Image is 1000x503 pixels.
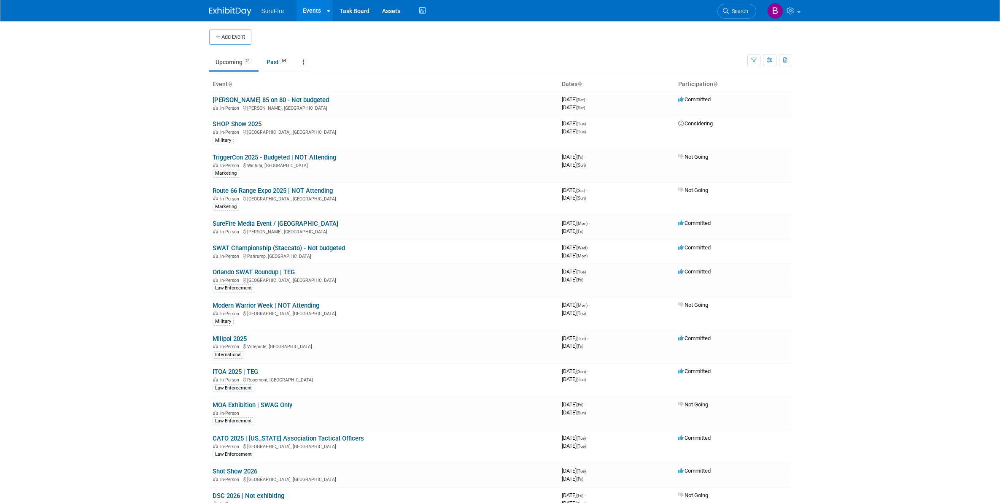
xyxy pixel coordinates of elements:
[558,77,675,92] th: Dates
[562,368,588,374] span: [DATE]
[678,368,711,374] span: Committed
[678,401,708,408] span: Not Going
[577,444,586,449] span: (Tue)
[678,154,708,160] span: Not Going
[213,435,364,442] a: CATO 2025 | [US_STATE] Association Tactical Officers
[589,244,590,251] span: -
[213,492,284,500] a: DSC 2026 | Not exhibiting
[577,81,582,87] a: Sort by Start Date
[577,105,585,110] span: (Sat)
[562,492,586,498] span: [DATE]
[220,311,242,316] span: In-Person
[209,7,251,16] img: ExhibitDay
[213,443,555,449] div: [GEOGRAPHIC_DATA], [GEOGRAPHIC_DATA]
[577,270,586,274] span: (Tue)
[228,81,232,87] a: Sort by Event Name
[562,252,588,259] span: [DATE]
[577,188,585,193] span: (Sat)
[562,104,585,111] span: [DATE]
[220,344,242,349] span: In-Person
[243,58,252,64] span: 24
[213,368,258,376] a: ITOA 2025 | TEG
[213,120,261,128] a: SHOP Show 2025
[577,344,583,349] span: (Fri)
[678,468,711,474] span: Committed
[577,377,586,382] span: (Tue)
[220,105,242,111] span: In-Person
[589,302,590,308] span: -
[213,220,338,227] a: SureFire Media Event / [GEOGRAPHIC_DATA]
[213,187,333,195] a: Route 66 Range Expo 2025 | NOT Attending
[213,468,257,475] a: Shot Show 2026
[589,220,590,226] span: -
[213,376,555,383] div: Rosemont, [GEOGRAPHIC_DATA]
[562,162,586,168] span: [DATE]
[577,254,588,258] span: (Mon)
[587,435,588,441] span: -
[678,244,711,251] span: Committed
[562,376,586,382] span: [DATE]
[213,105,218,110] img: In-Person Event
[213,284,254,292] div: Law Enforcement
[562,276,583,283] span: [DATE]
[562,120,588,127] span: [DATE]
[577,493,583,498] span: (Fri)
[213,244,345,252] a: SWAT Championship (Staccato) - Not budgeted
[678,120,713,127] span: Considering
[213,162,555,168] div: Wichita, [GEOGRAPHIC_DATA]
[562,409,586,416] span: [DATE]
[678,96,711,103] span: Committed
[213,311,218,315] img: In-Person Event
[213,228,555,235] div: [PERSON_NAME], [GEOGRAPHIC_DATA]
[767,3,783,19] img: Bree Yoshikawa
[213,451,254,458] div: Law Enforcement
[577,369,586,374] span: (Sun)
[577,436,586,441] span: (Tue)
[577,403,583,407] span: (Fri)
[220,196,242,202] span: In-Person
[213,203,239,211] div: Marketing
[220,278,242,283] span: In-Person
[678,220,711,226] span: Committed
[562,195,586,201] span: [DATE]
[577,303,588,308] span: (Mon)
[213,104,555,111] div: [PERSON_NAME], [GEOGRAPHIC_DATA]
[587,368,588,374] span: -
[587,468,588,474] span: -
[213,318,234,325] div: Military
[675,77,791,92] th: Participation
[220,229,242,235] span: In-Person
[562,476,583,482] span: [DATE]
[678,435,711,441] span: Committed
[213,254,218,258] img: In-Person Event
[562,187,588,193] span: [DATE]
[562,435,588,441] span: [DATE]
[577,163,586,168] span: (Sun)
[260,54,295,70] a: Past64
[209,54,259,70] a: Upcoming24
[220,163,242,168] span: In-Person
[213,444,218,448] img: In-Person Event
[587,120,588,127] span: -
[586,96,588,103] span: -
[213,229,218,233] img: In-Person Event
[577,122,586,126] span: (Tue)
[562,268,588,275] span: [DATE]
[577,246,588,250] span: (Wed)
[213,154,336,161] a: TriggerCon 2025 - Budgeted | NOT Attending
[213,344,218,348] img: In-Person Event
[213,384,254,392] div: Law Enforcement
[220,377,242,383] span: In-Person
[213,477,218,481] img: In-Person Event
[562,335,588,341] span: [DATE]
[585,401,586,408] span: -
[213,401,292,409] a: MOA Exhibition | SWAG Only
[213,170,239,177] div: Marketing
[577,336,586,341] span: (Tue)
[678,302,708,308] span: Not Going
[587,268,588,275] span: -
[213,128,555,135] div: [GEOGRAPHIC_DATA], [GEOGRAPHIC_DATA]
[213,377,218,381] img: In-Person Event
[577,130,586,134] span: (Tue)
[577,97,585,102] span: (Sat)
